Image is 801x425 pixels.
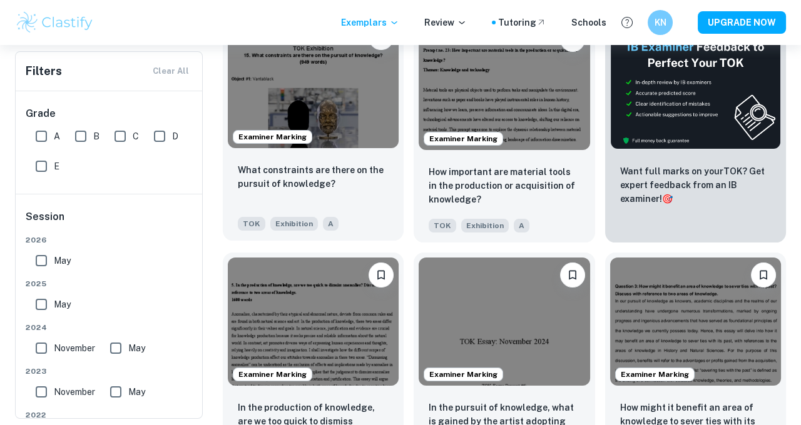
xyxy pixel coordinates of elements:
p: Want full marks on your TOK ? Get expert feedback from an IB examiner! [620,164,771,206]
p: Exemplars [341,16,399,29]
h6: KN [653,16,668,29]
span: May [128,341,145,355]
h6: Filters [26,62,62,80]
span: November [54,385,95,399]
p: Review [424,16,467,29]
span: A [323,217,339,231]
span: Examiner Marking [233,131,312,142]
span: 2024 [26,322,193,333]
span: Exhibition [270,217,318,231]
button: Help and Feedback [616,12,638,33]
span: Examiner Marking [424,369,503,380]
span: A [54,129,60,143]
span: TOK [238,217,265,231]
span: 🎯 [662,194,673,204]
span: D [172,129,178,143]
span: 2022 [26,409,193,421]
span: A [514,219,529,232]
span: Examiner Marking [424,133,503,144]
img: TOK Exhibition example thumbnail: What constraints are there on the pursui [228,20,399,148]
span: B [93,129,99,143]
p: What constraints are there on the pursuit of knowledge? [238,163,389,191]
h6: Session [26,209,193,234]
span: C [133,129,139,143]
span: Examiner Marking [616,369,694,380]
span: 2023 [26,366,193,377]
a: Schools [571,16,606,29]
img: TOK Exhibition example thumbnail: How important are material tools in the [419,22,589,150]
a: Tutoring [498,16,546,29]
span: 2026 [26,234,193,246]
span: May [54,254,71,267]
button: Bookmark [560,262,585,287]
button: Bookmark [369,262,394,287]
span: May [128,385,145,399]
span: Examiner Marking [233,369,312,380]
img: Clastify logo [15,10,94,35]
span: TOK [429,219,456,232]
h6: Grade [26,106,193,121]
img: TOK Essay example thumbnail: How might it benefit an area of knowledg [610,257,781,386]
a: ThumbnailWant full marks on yourTOK? Get expert feedback from an IB examiner! [605,17,786,242]
span: May [54,297,71,311]
button: KN [648,10,673,35]
a: Examiner MarkingBookmarkHow important are material tools in the production or acquisition of know... [414,17,594,242]
img: TOK Essay example thumbnail: In the production of knowledge, are we t [228,257,399,386]
img: TOK Essay example thumbnail: In the pursuit of knowledge, what is gai [419,257,589,386]
a: Examiner MarkingBookmarkWhat constraints are there on the pursuit of knowledge?TOKExhibitionA [223,17,404,242]
p: How important are material tools in the production or acquisition of knowledge? [429,165,579,206]
span: 2025 [26,278,193,289]
span: Exhibition [461,219,509,232]
img: Thumbnail [610,22,781,149]
button: Bookmark [751,262,776,287]
button: UPGRADE NOW [698,11,786,34]
span: E [54,159,59,173]
span: November [54,341,95,355]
